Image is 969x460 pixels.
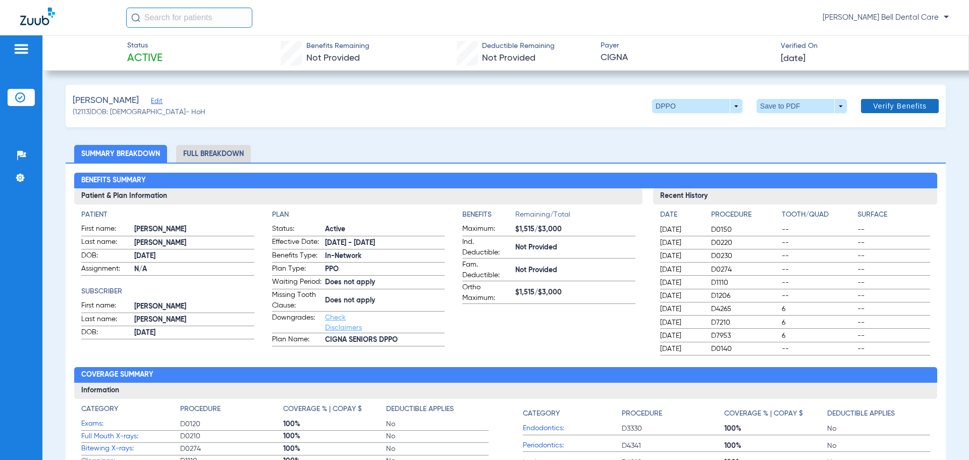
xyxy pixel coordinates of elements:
[180,444,283,454] span: D0274
[81,210,254,220] h4: Patient
[724,424,827,434] span: 100%
[711,225,778,235] span: D0150
[81,250,131,263] span: DOB:
[782,225,854,235] span: --
[782,265,854,275] span: --
[482,41,555,52] span: Deductible Remaining
[857,318,930,328] span: --
[81,327,131,339] span: DOB:
[827,404,930,423] app-breakdown-title: Deductible Applies
[724,408,803,419] h4: Coverage % | Copay $
[523,423,622,434] span: Endodontics:
[782,318,854,328] span: 6
[660,251,703,261] span: [DATE]
[126,8,252,28] input: Search for patients
[711,344,778,354] span: D0140
[782,251,854,261] span: --
[180,404,221,415] h4: Procedure
[325,277,445,288] span: Does not apply
[283,419,386,429] span: 100%
[782,210,854,220] h4: Tooth/Quad
[660,291,703,301] span: [DATE]
[386,419,489,429] span: No
[622,404,725,423] app-breakdown-title: Procedure
[20,8,55,25] img: Zuub Logo
[134,238,254,248] span: [PERSON_NAME]
[653,188,937,205] h3: Recent History
[781,53,805,65] span: [DATE]
[325,224,445,235] span: Active
[782,291,854,301] span: --
[823,13,949,23] span: [PERSON_NAME] Bell Dental Care
[827,441,930,451] span: No
[81,314,131,326] span: Last name:
[386,431,489,441] span: No
[272,277,321,289] span: Waiting Period:
[857,238,930,248] span: --
[857,304,930,314] span: --
[462,224,512,236] span: Maximum:
[386,444,489,454] span: No
[462,210,515,224] app-breakdown-title: Benefits
[782,344,854,354] span: --
[306,54,360,63] span: Not Provided
[283,404,386,418] app-breakdown-title: Coverage % | Copay $
[180,404,283,418] app-breakdown-title: Procedure
[81,224,131,236] span: First name:
[660,304,703,314] span: [DATE]
[660,238,703,248] span: [DATE]
[711,265,778,275] span: D0274
[857,344,930,354] span: --
[325,251,445,262] span: In-Network
[782,238,854,248] span: --
[74,188,642,205] h3: Patient & Plan Information
[515,242,635,253] span: Not Provided
[857,210,930,220] h4: Surface
[757,99,847,113] button: Save to PDF
[857,210,930,224] app-breakdown-title: Surface
[724,404,827,423] app-breakdown-title: Coverage % | Copay $
[523,440,622,451] span: Periodontics:
[134,251,254,262] span: [DATE]
[325,238,445,248] span: [DATE] - [DATE]
[857,251,930,261] span: --
[180,419,283,429] span: D0120
[462,260,512,281] span: Fam. Deductible:
[711,318,778,328] span: D7210
[523,404,622,423] app-breakdown-title: Category
[74,367,937,383] h2: Coverage Summary
[462,237,512,258] span: Ind. Deductible:
[660,225,703,235] span: [DATE]
[134,328,254,338] span: [DATE]
[515,265,635,276] span: Not Provided
[711,210,778,224] app-breakdown-title: Procedure
[127,40,163,51] span: Status
[73,107,205,118] span: (12113) DOB: [DEMOGRAPHIC_DATA] - HoH
[272,250,321,263] span: Benefits Type:
[462,282,512,303] span: Ortho Maximum:
[325,264,445,275] span: PPO
[272,210,445,220] h4: Plan
[515,287,635,298] span: $1,515/$3,000
[873,102,927,110] span: Verify Benefits
[306,41,369,52] span: Benefits Remaining
[622,441,725,451] span: D4341
[711,238,778,248] span: D0220
[601,52,772,64] span: CIGNA
[782,210,854,224] app-breakdown-title: Tooth/Quad
[660,344,703,354] span: [DATE]
[660,265,703,275] span: [DATE]
[134,301,254,312] span: [PERSON_NAME]
[13,43,29,55] img: hamburger-icon
[660,278,703,288] span: [DATE]
[462,210,515,220] h4: Benefits
[283,431,386,441] span: 100%
[81,443,180,454] span: Bitewing X-rays:
[782,278,854,288] span: --
[325,295,445,306] span: Does not apply
[515,224,635,235] span: $1,515/$3,000
[711,304,778,314] span: D4265
[660,210,703,220] h4: Date
[515,210,635,224] span: Remaining/Total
